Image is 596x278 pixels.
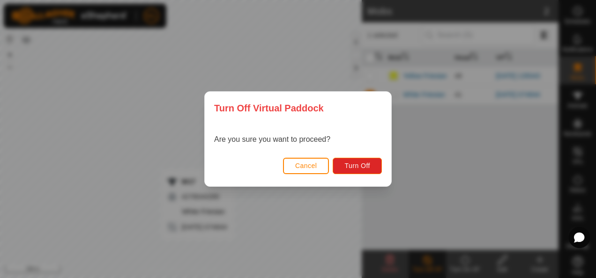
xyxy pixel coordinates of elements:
[295,162,317,169] span: Cancel
[214,101,324,115] span: Turn Off Virtual Paddock
[214,134,330,145] p: Are you sure you want to proceed?
[344,162,370,169] span: Turn Off
[283,158,329,174] button: Cancel
[333,158,382,174] button: Turn Off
